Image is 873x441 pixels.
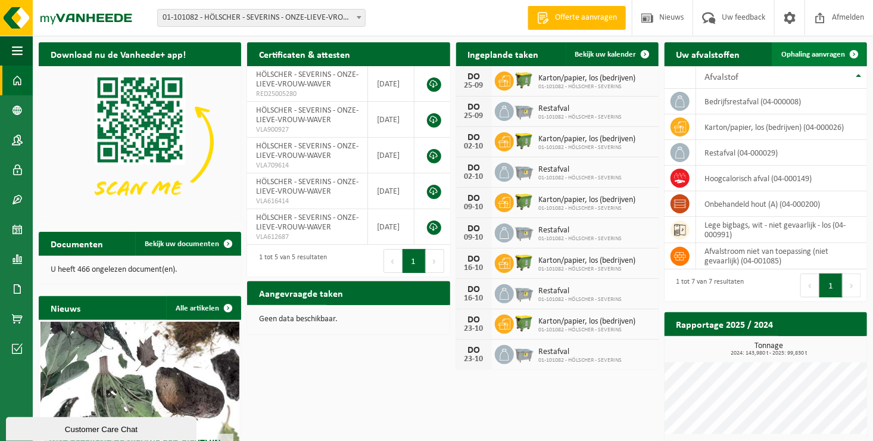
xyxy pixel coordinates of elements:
span: VLA709614 [256,161,358,170]
a: Bekijk uw kalender [566,42,657,66]
span: Ophaling aanvragen [781,51,845,58]
img: WB-1100-HPE-GN-50 [514,191,534,212]
div: 25-09 [462,82,486,90]
div: 16-10 [462,264,486,272]
td: [DATE] [368,102,414,138]
a: Offerte aanvragen [528,6,626,30]
span: VLA900927 [256,125,358,135]
div: DO [462,194,486,203]
span: 01-101082 - HÖLSCHER - SEVERINS [539,235,622,243]
img: WB-2500-GAL-GY-01 [514,100,534,120]
h2: Aangevraagde taken [247,281,355,305]
span: HÖLSCHER - SEVERINS - ONZE-LIEVE-VROUW-WAVER [256,142,358,160]
div: DO [462,133,486,142]
img: WB-1100-HPE-GN-50 [514,313,534,333]
td: afvalstroom niet van toepassing (niet gevaarlijk) (04-001085) [696,243,867,269]
button: Previous [800,274,819,297]
span: HÖLSCHER - SEVERINS - ONZE-LIEVE-VROUW-WAVER [256,70,358,89]
div: 09-10 [462,203,486,212]
span: 01-101082 - HÖLSCHER - SEVERINS [539,296,622,303]
span: Restafval [539,165,622,175]
span: Restafval [539,347,622,357]
div: 1 tot 7 van 7 resultaten [671,272,744,299]
div: DO [462,285,486,294]
a: Ophaling aanvragen [772,42,866,66]
span: Karton/papier, los (bedrijven) [539,195,636,205]
div: 02-10 [462,173,486,181]
span: 01-101082 - HÖLSCHER - SEVERINS - ONZE-LIEVE-VROUW-WAVER [157,9,366,27]
td: restafval (04-000029) [696,140,867,166]
h3: Tonnage [671,342,867,356]
div: DO [462,72,486,82]
span: 01-101082 - HÖLSCHER - SEVERINS [539,357,622,364]
span: Bekijk uw kalender [575,51,637,58]
span: Restafval [539,287,622,296]
span: 01-101082 - HÖLSCHER - SEVERINS [539,327,636,334]
span: Restafval [539,226,622,235]
div: 09-10 [462,234,486,242]
span: 01-101082 - HÖLSCHER - SEVERINS - ONZE-LIEVE-VROUW-WAVER [158,10,365,26]
span: 01-101082 - HÖLSCHER - SEVERINS [539,144,636,151]
div: DO [462,103,486,112]
td: bedrijfsrestafval (04-000008) [696,89,867,114]
button: Next [843,274,861,297]
h2: Certificaten & attesten [247,42,362,66]
div: 1 tot 5 van 5 resultaten [253,248,327,274]
span: Bekijk uw documenten [145,240,219,248]
button: Previous [384,249,403,273]
td: [DATE] [368,173,414,209]
img: WB-1100-HPE-GN-50 [514,131,534,151]
span: 01-101082 - HÖLSCHER - SEVERINS [539,83,636,91]
span: 01-101082 - HÖLSCHER - SEVERINS [539,175,622,182]
div: DO [462,315,486,325]
td: onbehandeld hout (A) (04-000200) [696,191,867,217]
img: WB-2500-GAL-GY-01 [514,222,534,242]
span: 2024: 143,980 t - 2025: 99,830 t [671,350,867,356]
a: Alle artikelen [166,296,240,320]
p: U heeft 466 ongelezen document(en). [51,266,229,274]
p: Geen data beschikbaar. [259,315,438,324]
span: Karton/papier, los (bedrijven) [539,317,636,327]
span: Afvalstof [705,73,739,82]
span: HÖLSCHER - SEVERINS - ONZE-LIEVE-VROUW-WAVER [256,213,358,232]
div: 23-10 [462,325,486,333]
span: VLA612687 [256,232,358,242]
span: Karton/papier, los (bedrijven) [539,256,636,266]
span: RED25005280 [256,89,358,99]
button: 1 [403,249,426,273]
td: karton/papier, los (bedrijven) (04-000026) [696,114,867,140]
button: Next [426,249,444,273]
img: WB-2500-GAL-GY-01 [514,282,534,303]
span: Karton/papier, los (bedrijven) [539,74,636,83]
td: hoogcalorisch afval (04-000149) [696,166,867,191]
span: Karton/papier, los (bedrijven) [539,135,636,144]
h2: Ingeplande taken [456,42,551,66]
div: 02-10 [462,142,486,151]
span: VLA616414 [256,197,358,206]
span: Offerte aanvragen [552,12,620,24]
span: Restafval [539,104,622,114]
img: WB-1100-HPE-GN-50 [514,252,534,272]
td: lege bigbags, wit - niet gevaarlijk - los (04-000991) [696,217,867,243]
iframe: chat widget [6,415,199,441]
img: Download de VHEPlus App [39,66,241,218]
div: 23-10 [462,355,486,364]
h2: Download nu de Vanheede+ app! [39,42,198,66]
td: [DATE] [368,138,414,173]
div: 16-10 [462,294,486,303]
img: WB-2500-GAL-GY-01 [514,161,534,181]
h2: Rapportage 2025 / 2024 [665,312,785,336]
div: DO [462,346,486,355]
a: Bekijk uw documenten [135,232,240,256]
h2: Nieuws [39,296,92,319]
span: 01-101082 - HÖLSCHER - SEVERINS [539,205,636,212]
div: DO [462,163,486,173]
img: WB-2500-GAL-GY-01 [514,343,534,364]
h2: Documenten [39,232,115,255]
img: WB-1100-HPE-GN-50 [514,70,534,90]
h2: Uw afvalstoffen [665,42,752,66]
span: HÖLSCHER - SEVERINS - ONZE-LIEVE-VROUW-WAVER [256,106,358,125]
div: DO [462,254,486,264]
a: Bekijk rapportage [778,336,866,359]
